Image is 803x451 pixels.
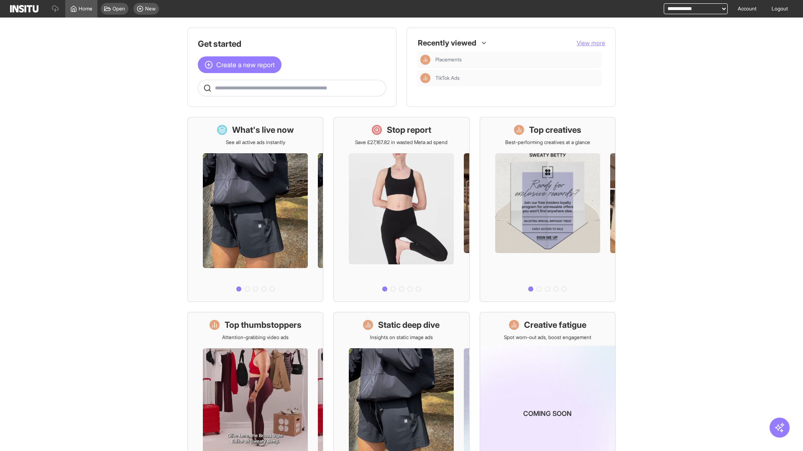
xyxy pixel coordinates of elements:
button: Create a new report [198,56,281,73]
h1: Top creatives [529,124,581,136]
button: View more [577,39,605,47]
p: Insights on static image ads [370,334,433,341]
p: Save £27,167.82 in wasted Meta ad spend [355,139,448,146]
img: Logo [10,5,38,13]
h1: Top thumbstoppers [225,319,302,331]
span: Placements [435,56,598,63]
span: TikTok Ads [435,75,460,81]
h1: Stop report [387,124,431,136]
p: See all active ads instantly [226,139,285,146]
span: New [145,5,156,12]
span: View more [577,39,605,46]
p: Attention-grabbing video ads [222,334,289,341]
h1: Static deep dive [378,319,440,331]
a: Stop reportSave £27,167.82 in wasted Meta ad spend [333,117,469,302]
p: Best-performing creatives at a glance [505,139,590,146]
span: Home [79,5,92,12]
div: Insights [420,55,430,65]
span: TikTok Ads [435,75,598,81]
div: Insights [420,73,430,83]
a: What's live nowSee all active ads instantly [187,117,323,302]
span: Open [113,5,125,12]
span: Create a new report [216,60,275,70]
span: Placements [435,56,462,63]
h1: What's live now [232,124,294,136]
a: Top creativesBest-performing creatives at a glance [480,117,616,302]
h1: Get started [198,38,386,50]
